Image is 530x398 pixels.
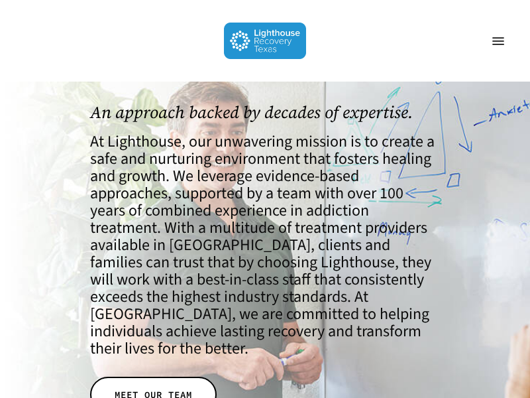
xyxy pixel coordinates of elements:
img: Lighthouse Recovery Texas [224,23,307,59]
a: Navigation Menu [485,34,511,48]
h4: At Lighthouse, our unwavering mission is to create a safe and nurturing environment that fosters ... [90,133,440,358]
h1: An approach backed by decades of expertise. [90,103,440,122]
